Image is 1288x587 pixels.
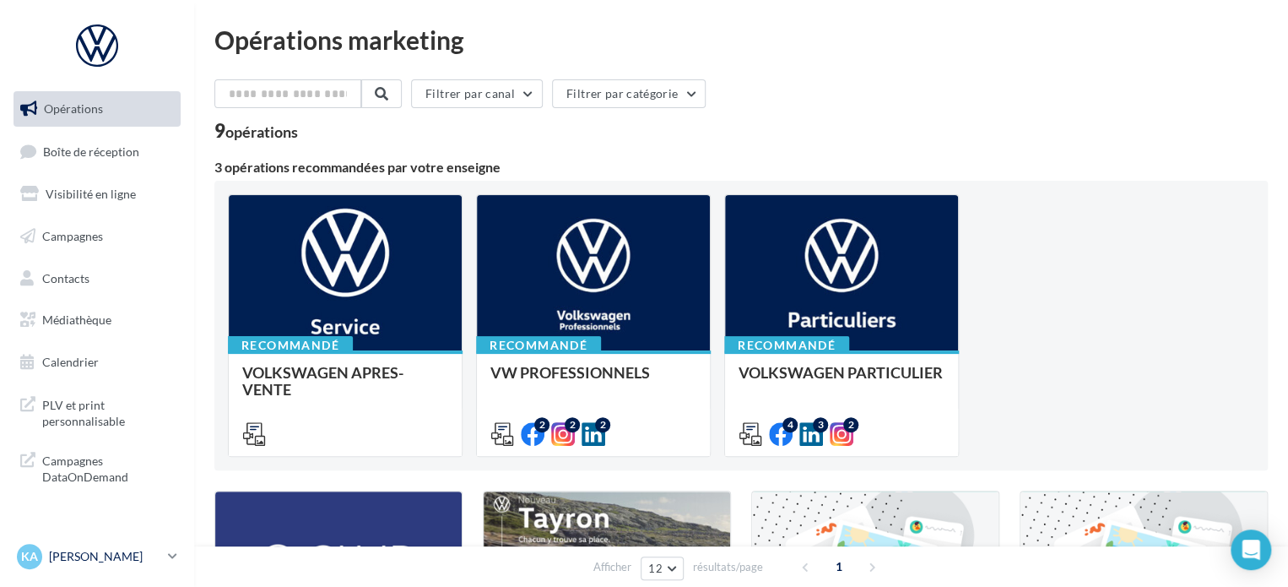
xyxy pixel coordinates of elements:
[843,417,858,432] div: 2
[214,27,1268,52] div: Opérations marketing
[476,336,601,355] div: Recommandé
[225,124,298,139] div: opérations
[43,144,139,158] span: Boîte de réception
[490,363,650,382] span: VW PROFESSIONNELS
[593,559,631,575] span: Afficher
[641,557,684,580] button: 12
[10,345,184,380] a: Calendrier
[10,91,184,127] a: Opérations
[10,302,184,338] a: Médiathèque
[228,336,353,355] div: Recommandé
[1231,530,1271,570] div: Open Intercom Messenger
[411,79,543,108] button: Filtrer par canal
[42,313,111,327] span: Médiathèque
[14,541,181,573] a: KA [PERSON_NAME]
[565,417,580,432] div: 2
[42,270,89,285] span: Contacts
[214,160,1268,174] div: 3 opérations recommandées par votre enseigne
[42,449,174,486] span: Campagnes DataOnDemand
[49,548,161,565] p: [PERSON_NAME]
[10,261,184,296] a: Contacts
[534,417,549,432] div: 2
[10,133,184,170] a: Boîte de réception
[10,219,184,254] a: Campagnes
[782,417,798,432] div: 4
[10,177,184,212] a: Visibilité en ligne
[42,229,103,243] span: Campagnes
[42,355,99,369] span: Calendrier
[825,553,852,580] span: 1
[693,559,763,575] span: résultats/page
[214,122,298,140] div: 9
[724,336,849,355] div: Recommandé
[739,363,943,382] span: VOLKSWAGEN PARTICULIER
[552,79,706,108] button: Filtrer par catégorie
[595,417,610,432] div: 2
[10,387,184,437] a: PLV et print personnalisable
[813,417,828,432] div: 3
[10,443,184,492] a: Campagnes DataOnDemand
[42,394,174,430] span: PLV et print personnalisable
[648,562,663,575] span: 12
[21,548,38,565] span: KA
[242,363,403,399] span: VOLKSWAGEN APRES-VENTE
[46,187,136,201] span: Visibilité en ligne
[44,101,103,116] span: Opérations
